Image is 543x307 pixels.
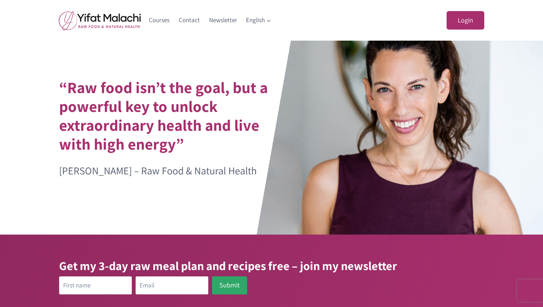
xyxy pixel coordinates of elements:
[59,257,484,274] h3: Get my 3-day raw meal plan and recipes free – join my newsletter
[59,78,287,153] h1: “Raw food isn’t the goal, but a powerful key to unlock extraordinary health and live with high en...
[204,11,242,29] a: Newsletter
[144,11,174,29] a: Courses
[59,11,141,30] img: yifat_logo41_en.png
[242,11,276,29] a: English
[59,163,287,179] p: [PERSON_NAME] – Raw Food & Natural Health
[212,276,247,294] button: Submit
[174,11,205,29] a: Contact
[59,276,132,294] input: First name
[144,11,276,29] nav: Primary Navigation
[246,15,271,25] span: English
[447,11,484,30] a: Login
[136,276,208,294] input: Email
